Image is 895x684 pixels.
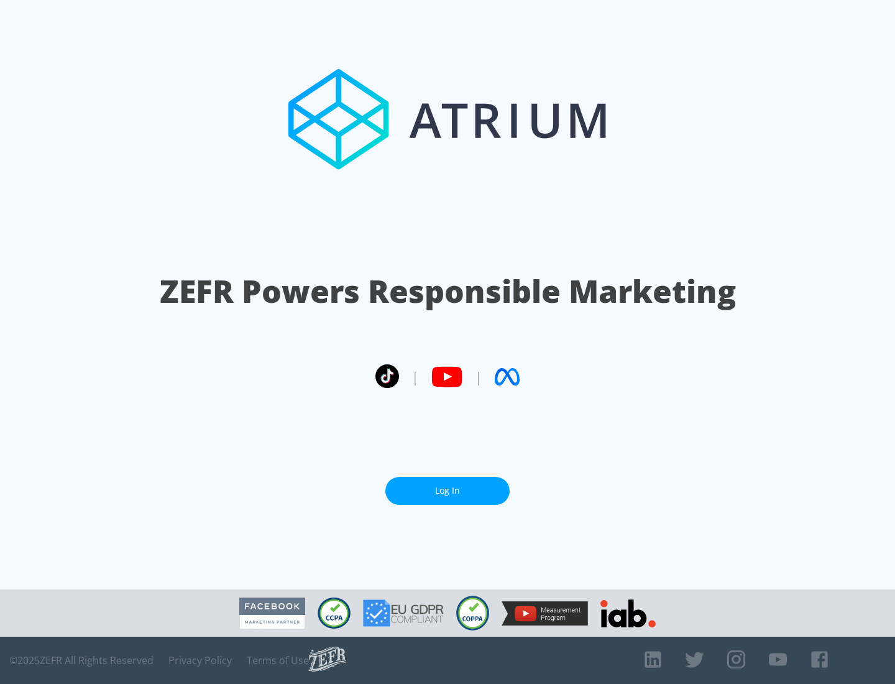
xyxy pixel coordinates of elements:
img: CCPA Compliant [318,598,351,629]
img: IAB [600,599,656,627]
h1: ZEFR Powers Responsible Marketing [160,270,736,313]
span: © 2025 ZEFR All Rights Reserved [9,654,154,667]
a: Log In [385,477,510,505]
img: Facebook Marketing Partner [239,598,305,629]
a: Privacy Policy [168,654,232,667]
a: Terms of Use [247,654,309,667]
img: COPPA Compliant [456,596,489,631]
span: | [475,367,482,386]
img: GDPR Compliant [363,599,444,627]
span: | [411,367,419,386]
img: YouTube Measurement Program [502,601,588,626]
